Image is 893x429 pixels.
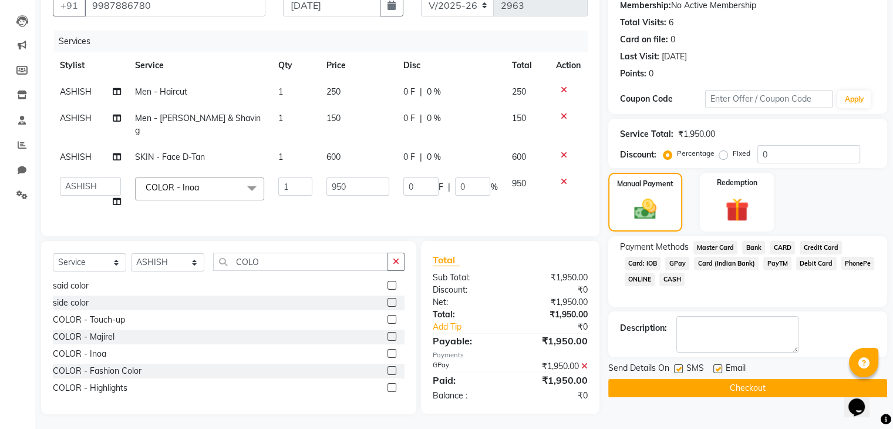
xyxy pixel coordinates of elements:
[625,273,655,286] span: ONLINE
[510,296,597,309] div: ₹1,950.00
[135,152,205,162] span: SKIN - Face D-Tan
[511,113,525,123] span: 150
[319,52,397,79] th: Price
[135,113,261,136] span: Men - [PERSON_NAME] & Shaving
[424,373,510,387] div: Paid:
[742,241,765,254] span: Bank
[490,181,497,193] span: %
[617,179,673,189] label: Manual Payment
[60,86,92,97] span: ASHISH
[427,151,441,163] span: 0 %
[424,321,524,333] a: Add Tip
[135,86,187,97] span: Men - Haircut
[841,257,875,270] span: PhonePe
[733,148,750,159] label: Fixed
[420,151,422,163] span: |
[620,241,689,253] span: Payment Methods
[800,241,842,254] span: Credit Card
[420,112,422,125] span: |
[620,93,705,105] div: Coupon Code
[326,113,341,123] span: 150
[608,362,669,377] span: Send Details On
[403,151,415,163] span: 0 F
[60,152,92,162] span: ASHISH
[213,253,388,271] input: Search or Scan
[620,16,666,29] div: Total Visits:
[448,181,450,193] span: |
[510,360,597,373] div: ₹1,950.00
[510,390,597,402] div: ₹0
[510,334,597,348] div: ₹1,950.00
[796,257,837,270] span: Debit Card
[659,273,685,286] span: CASH
[424,334,510,348] div: Payable:
[420,86,422,98] span: |
[763,257,791,270] span: PayTM
[396,52,504,79] th: Disc
[403,86,415,98] span: 0 F
[403,112,415,125] span: 0 F
[620,51,659,63] div: Last Visit:
[424,284,510,296] div: Discount:
[844,382,881,417] iframe: chat widget
[511,86,525,97] span: 250
[424,272,510,284] div: Sub Total:
[326,152,341,162] span: 600
[433,254,460,266] span: Total
[53,331,114,343] div: COLOR - Majirel
[620,149,656,161] div: Discount:
[620,322,667,334] div: Description:
[146,182,199,193] span: COLOR - Inoa
[510,373,597,387] div: ₹1,950.00
[649,68,653,80] div: 0
[271,52,319,79] th: Qty
[504,52,548,79] th: Total
[549,52,588,79] th: Action
[510,272,597,284] div: ₹1,950.00
[53,382,127,394] div: COLOR - Highlights
[770,241,795,254] span: CARD
[693,241,738,254] span: Master Card
[717,177,757,188] label: Redemption
[627,196,663,222] img: _cash.svg
[837,91,871,108] button: Apply
[53,348,106,360] div: COLOR - Inoa
[705,90,833,108] input: Enter Offer / Coupon Code
[60,113,92,123] span: ASHISH
[726,362,746,377] span: Email
[510,284,597,296] div: ₹0
[669,16,673,29] div: 6
[620,33,668,46] div: Card on file:
[424,360,510,373] div: GPay
[427,86,441,98] span: 0 %
[427,112,441,125] span: 0 %
[424,390,510,402] div: Balance :
[718,195,756,224] img: _gift.svg
[53,280,89,292] div: said color
[511,152,525,162] span: 600
[433,350,588,360] div: Payments
[670,33,675,46] div: 0
[677,148,715,159] label: Percentage
[278,113,283,123] span: 1
[686,362,704,377] span: SMS
[678,128,715,140] div: ₹1,950.00
[326,86,341,97] span: 250
[53,314,125,326] div: COLOR - Touch-up
[53,297,89,309] div: side color
[278,152,283,162] span: 1
[424,296,510,309] div: Net:
[608,379,887,397] button: Checkout
[625,257,661,270] span: Card: IOB
[665,257,689,270] span: GPay
[620,128,673,140] div: Service Total:
[54,31,597,52] div: Services
[128,52,271,79] th: Service
[694,257,759,270] span: Card (Indian Bank)
[424,309,510,321] div: Total:
[510,309,597,321] div: ₹1,950.00
[439,181,443,193] span: F
[662,51,687,63] div: [DATE]
[199,182,204,193] a: x
[620,68,646,80] div: Points:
